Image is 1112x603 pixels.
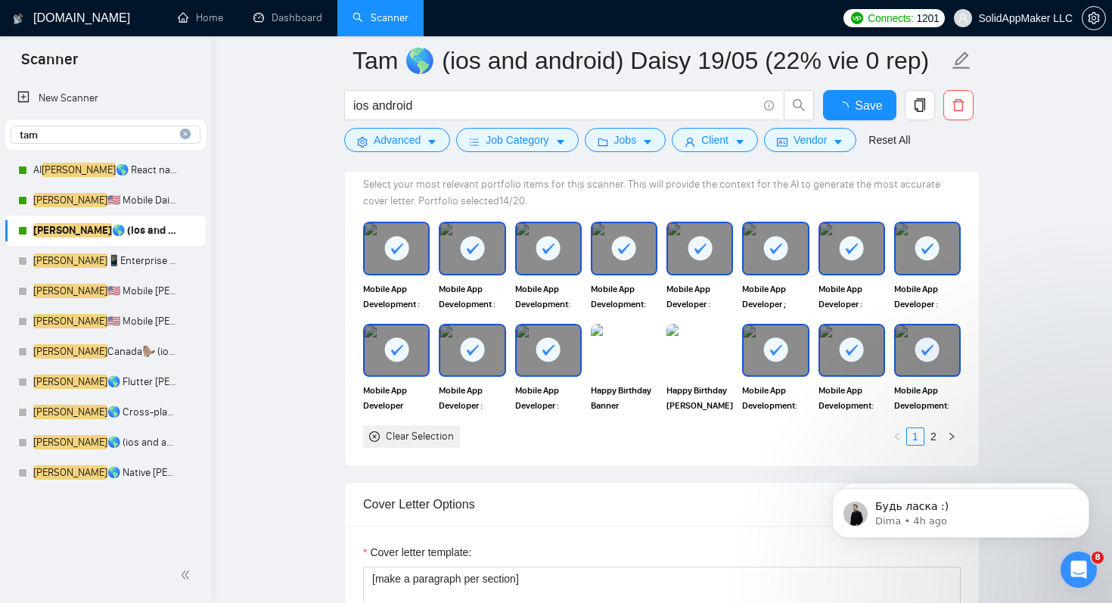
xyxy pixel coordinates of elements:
[905,98,934,112] span: copy
[944,98,973,112] span: delete
[685,136,695,148] span: user
[925,428,942,445] a: 2
[917,10,940,26] span: 1201
[33,458,177,488] a: [PERSON_NAME]🌎 Native [PERSON_NAME] 04/11 mothertongue
[742,383,809,413] span: Mobile App Development: Bulletproof for BJJ made with React Native
[33,427,177,458] a: [PERSON_NAME]🌎 (ios and android) [PERSON_NAME] [DATE]
[1082,12,1105,24] span: setting
[33,185,177,216] a: [PERSON_NAME]🇺🇸 Mobile Daisy 27/01 200 apps made
[253,11,322,24] a: dashboardDashboard
[17,83,194,113] a: New Scanner
[591,383,657,413] span: Happy Birthday Banner
[888,427,906,446] button: left
[958,13,968,23] span: user
[178,11,223,24] a: homeHome
[33,276,177,306] a: [PERSON_NAME]🇺🇸 Mobile [PERSON_NAME] 27/01 I live in
[33,155,177,185] a: AI[PERSON_NAME]🌎 React native Daisy 10/02
[1092,552,1104,564] span: 8
[598,136,608,148] span: folder
[439,281,505,312] span: Mobile App Development : FlippingMadEz with React Native
[893,432,902,441] span: left
[1061,552,1097,588] iframe: Intercom live chat
[427,136,437,148] span: caret-down
[833,136,843,148] span: caret-down
[363,281,430,312] span: Mobile App Development : Bands Go Live ( made with Swift and [PERSON_NAME] )
[818,383,885,413] span: Mobile App Development: Happco by React [DEMOGRAPHIC_DATA] developer
[837,101,855,113] span: loading
[353,96,757,115] input: Search Freelance Jobs...
[764,101,774,110] span: info-circle
[1082,6,1106,30] button: setting
[894,383,961,413] span: Mobile App Development: Vegans Meet Daily by React [DEMOGRAPHIC_DATA] developer
[439,383,505,413] span: Mobile App Developer : KayaHelp made with React Native Developer
[784,98,813,112] span: search
[784,90,814,120] button: search
[809,456,1112,562] iframe: Intercom notifications message
[33,216,177,246] a: [PERSON_NAME]🌎 (ios and android) Daisy 19/05 (22% vie 0 rep)
[672,128,758,152] button: userClientcaret-down
[33,367,177,397] a: [PERSON_NAME]🌎 Flutter [PERSON_NAME] 04/11 change end (pvr- 27, prr-0)
[374,132,421,148] span: Advanced
[363,383,430,413] span: Mobile App Developer FoodGuru made with React Native Developer
[5,120,206,488] li: My Scanners
[894,281,961,312] span: Mobile App Developer : Fitsme made with React Native Developer
[363,483,961,526] div: Cover Letter Options
[9,48,90,80] span: Scanner
[924,427,943,446] li: 2
[823,90,896,120] button: Save
[180,126,191,141] span: close-circle
[515,383,582,413] span: Mobile App Developer : SmartKidz Radio with React Native Developer
[456,128,578,152] button: barsJob Categorycaret-down
[666,324,733,377] img: portfolio thumbnail image
[868,132,910,148] a: Reset All
[642,136,653,148] span: caret-down
[591,281,657,312] span: Mobile App Development: Just Walk made with React Native Developer
[947,432,956,441] span: right
[591,324,657,377] img: portfolio thumbnail image
[353,11,408,24] a: searchScanner
[369,431,380,442] span: close-circle
[469,136,480,148] span: bars
[905,90,935,120] button: copy
[180,567,195,583] span: double-left
[666,281,733,312] span: Mobile App Developer : ClassMate made with React Native Developer
[13,7,23,31] img: logo
[357,136,368,148] span: setting
[33,306,177,337] a: [PERSON_NAME]🇺🇸 Mobile [PERSON_NAME] 22/07 no keywords
[5,83,206,113] li: New Scanner
[943,427,961,446] li: Next Page
[344,128,450,152] button: settingAdvancedcaret-down
[735,136,745,148] span: caret-down
[33,397,177,427] a: [PERSON_NAME]🌎 Cross-platform [PERSON_NAME] 22/07
[585,128,666,152] button: folderJobscaret-down
[818,281,885,312] span: Mobile App Developer : Cleanbe made with React Native Developer
[353,42,949,79] input: Scanner name...
[555,136,566,148] span: caret-down
[868,10,913,26] span: Connects:
[515,281,582,312] span: Mobile App Development: Bar Crawl made with React Native Developer
[943,90,974,120] button: delete
[363,178,940,207] span: Select your most relevant portfolio items for this scanner. This will provide the context for the...
[363,544,471,561] label: Cover letter template:
[486,132,548,148] span: Job Category
[907,428,924,445] a: 1
[906,427,924,446] li: 1
[943,427,961,446] button: right
[33,337,177,367] a: [PERSON_NAME]Canada🦫 (ios and android) [PERSON_NAME] 22/07
[855,96,882,115] span: Save
[1082,12,1106,24] a: setting
[666,383,733,413] span: Happy Birthday [PERSON_NAME]
[777,136,787,148] span: idcard
[952,51,971,70] span: edit
[794,132,827,148] span: Vendor
[764,128,856,152] button: idcardVendorcaret-down
[614,132,637,148] span: Jobs
[851,12,863,24] img: upwork-logo.png
[888,427,906,446] li: Previous Page
[701,132,728,148] span: Client
[386,428,454,445] div: Clear Selection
